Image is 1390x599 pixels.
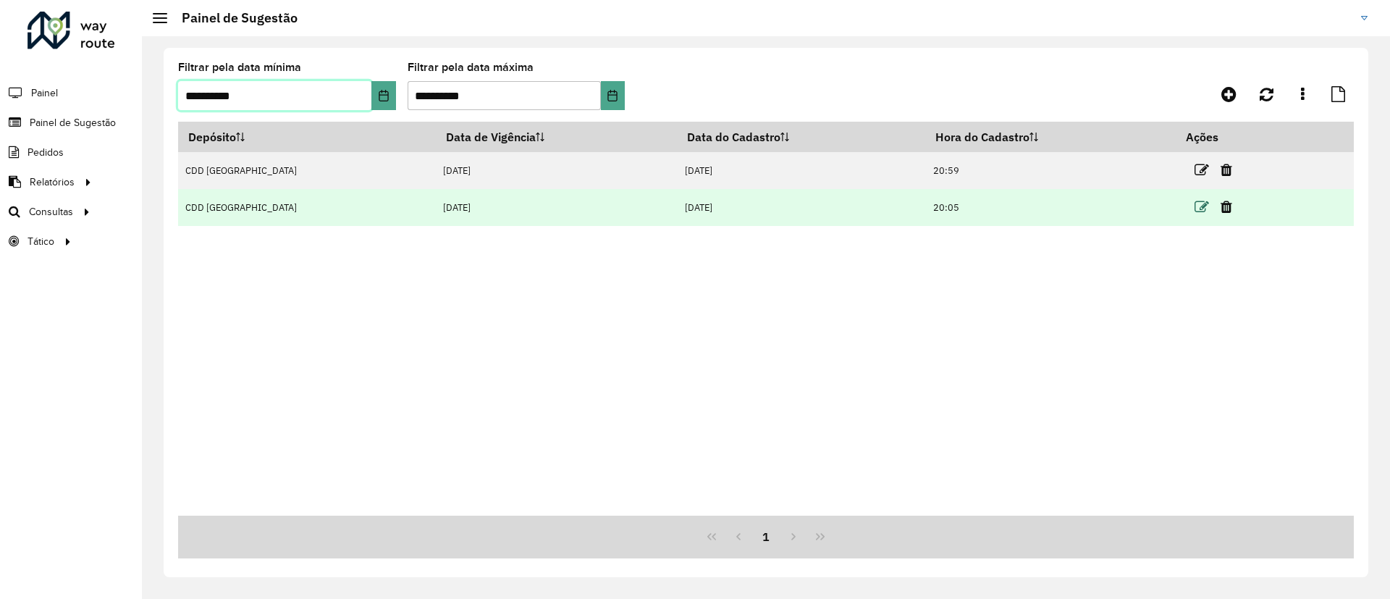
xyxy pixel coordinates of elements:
[677,152,925,189] td: [DATE]
[436,122,677,152] th: Data de Vigência
[178,189,436,226] td: CDD [GEOGRAPHIC_DATA]
[926,152,1176,189] td: 20:59
[1221,197,1232,217] a: Excluir
[28,234,54,249] span: Tático
[29,204,73,219] span: Consultas
[926,122,1176,152] th: Hora do Cadastro
[752,523,780,550] button: 1
[30,175,75,190] span: Relatórios
[677,189,925,226] td: [DATE]
[1195,197,1209,217] a: Editar
[1221,160,1232,180] a: Excluir
[677,122,925,152] th: Data do Cadastro
[436,152,677,189] td: [DATE]
[178,122,436,152] th: Depósito
[178,152,436,189] td: CDD [GEOGRAPHIC_DATA]
[28,145,64,160] span: Pedidos
[1195,160,1209,180] a: Editar
[30,115,116,130] span: Painel de Sugestão
[436,189,677,226] td: [DATE]
[371,81,395,110] button: Choose Date
[1176,122,1263,152] th: Ações
[31,85,58,101] span: Painel
[408,59,534,76] label: Filtrar pela data máxima
[926,189,1176,226] td: 20:05
[178,59,301,76] label: Filtrar pela data mínima
[601,81,625,110] button: Choose Date
[167,10,298,26] h2: Painel de Sugestão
